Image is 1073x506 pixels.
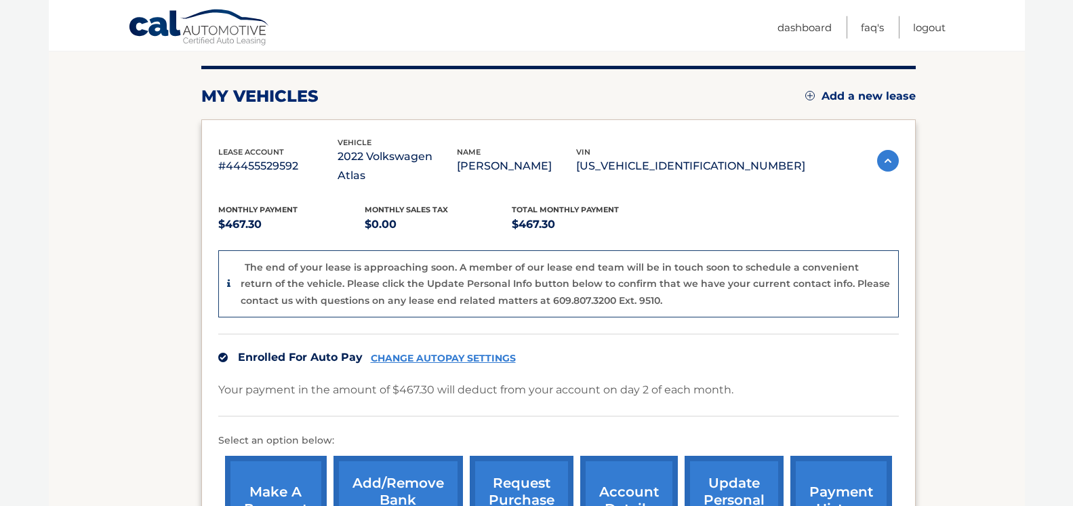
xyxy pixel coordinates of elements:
[128,9,270,48] a: Cal Automotive
[218,205,298,214] span: Monthly Payment
[218,147,284,157] span: lease account
[913,16,946,39] a: Logout
[338,147,457,185] p: 2022 Volkswagen Atlas
[512,215,659,234] p: $467.30
[877,150,899,172] img: accordion-active.svg
[576,157,805,176] p: [US_VEHICLE_IDENTIFICATION_NUMBER]
[805,91,815,100] img: add.svg
[238,351,363,364] span: Enrolled For Auto Pay
[218,353,228,362] img: check.svg
[365,205,448,214] span: Monthly sales Tax
[218,381,733,400] p: Your payment in the amount of $467.30 will deduct from your account on day 2 of each month.
[365,215,512,234] p: $0.00
[218,215,365,234] p: $467.30
[861,16,884,39] a: FAQ's
[805,90,916,103] a: Add a new lease
[457,147,481,157] span: name
[512,205,619,214] span: Total Monthly Payment
[371,353,516,364] a: CHANGE AUTOPAY SETTINGS
[218,157,338,176] p: #44455529592
[201,86,319,106] h2: my vehicles
[218,433,899,449] p: Select an option below:
[576,147,590,157] span: vin
[338,138,371,147] span: vehicle
[241,261,890,307] p: The end of your lease is approaching soon. A member of our lease end team will be in touch soon t...
[777,16,832,39] a: Dashboard
[457,157,576,176] p: [PERSON_NAME]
